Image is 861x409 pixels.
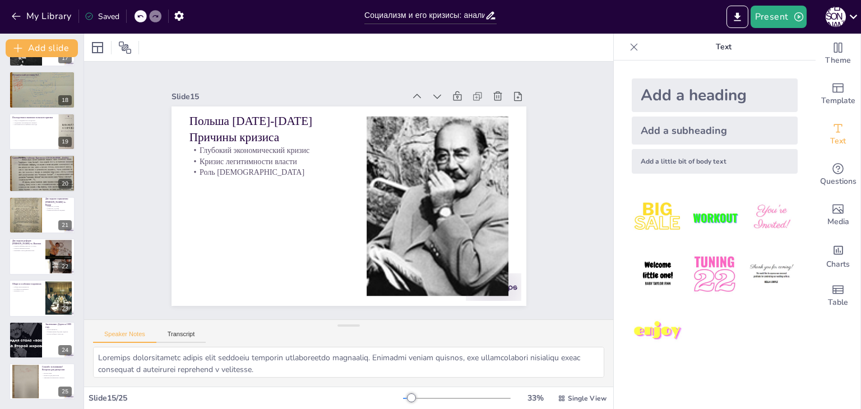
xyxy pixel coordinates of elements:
[632,305,684,357] img: 7.jpeg
[58,220,72,230] div: 21
[45,328,72,331] p: Итоги кризисов
[93,331,156,343] button: Speaker Notes
[9,113,75,150] div: 19
[202,81,365,147] p: Польша [DATE]-[DATE] Причины кризиса
[45,333,72,335] p: Путь к победе в 1989 году
[830,135,846,147] span: Text
[9,322,75,359] div: 24
[58,387,72,397] div: 25
[58,53,72,63] div: 17
[9,197,75,234] div: 21
[751,6,807,28] button: Present
[12,247,42,249] p: Модель реформ Валенсы
[688,248,740,300] img: 5.jpeg
[816,74,860,114] div: Add ready made slides
[12,249,42,252] p: Причины успеха давления снизу
[45,209,72,211] p: Жизнеспособность моделей
[746,192,798,244] img: 3.jpeg
[12,288,42,290] p: Особенности кризисов
[826,7,846,27] div: А [PERSON_NAME]
[828,296,848,309] span: Table
[42,365,72,371] p: Спасибо за внимание! Вопросы для дискуссии
[89,39,107,57] div: Layout
[200,113,358,156] p: Глубокий экономический кризис
[12,124,55,126] p: «Круглый стол» и выборы 1989 года
[12,163,72,165] p: Итоги кризисов
[816,235,860,276] div: Add charts and graphs
[825,54,851,67] span: Theme
[89,393,403,403] div: Slide 15 / 25
[826,6,846,28] button: А [PERSON_NAME]
[12,77,72,80] p: Чувства Валенсы
[42,373,72,375] p: Итоги урока
[9,238,75,275] div: 22
[197,123,356,167] p: Кризис легитимности власти
[12,161,72,163] p: Годы и страны
[12,76,72,78] p: Описание ареста [PERSON_NAME]
[42,374,72,377] p: Вопросы для дискуссии
[364,7,485,24] input: Insert title
[45,323,72,329] p: Заключение: Дорога к 1989 году
[58,262,72,272] div: 22
[6,39,78,57] button: Add slide
[93,347,604,378] textarea: Loremips dolorsitametc adipis elit seddoeiu temporin utlaboreetdo magnaaliq. Enimadmi veniam quis...
[632,78,798,112] div: Add a heading
[816,34,860,74] div: Change the overall theme
[156,331,206,343] button: Transcript
[826,258,850,271] span: Charts
[9,363,75,400] div: 25
[58,304,72,314] div: 23
[193,57,424,115] div: Slide 15
[195,134,354,178] p: Роль [DEMOGRAPHIC_DATA]
[12,282,42,286] p: Общее и особенное в кризисах
[118,41,132,54] span: Position
[827,216,849,228] span: Media
[45,205,72,207] p: [PERSON_NAME]
[821,95,855,107] span: Template
[85,11,119,22] div: Saved
[12,116,55,119] p: Последствия и значение польского кризиса
[816,155,860,195] div: Get real-time input from your audience
[9,280,75,317] div: 23
[12,239,42,245] p: Две модели реформ: [PERSON_NAME] vs. Валенса
[816,276,860,316] div: Add a table
[820,175,857,188] span: Questions
[9,155,75,192] div: 20
[632,117,798,145] div: Add a subheading
[12,80,72,82] p: Интерпретация действий власти
[643,34,804,61] p: Text
[45,207,72,210] p: [PERSON_NAME]
[58,179,72,189] div: 20
[12,119,55,122] p: Уход «Солидарности» в подполье
[12,73,72,76] p: Исторический источник №3
[9,71,75,108] div: 18
[12,286,42,289] p: Общие черты кризисов
[522,393,549,403] div: 33 %
[816,195,860,235] div: Add images, graphics, shapes or video
[12,122,55,124] p: Ухудшение экономического кризиса
[8,7,76,25] button: My Library
[58,345,72,355] div: 24
[568,394,607,403] span: Single View
[816,114,860,155] div: Add text boxes
[42,377,72,379] p: Значение исторического анализа
[726,6,748,28] button: Export to PowerPoint
[45,197,72,207] p: Две модели социализма: [PERSON_NAME] vs. Кадар
[632,248,684,300] img: 4.jpeg
[58,137,72,147] div: 19
[12,156,72,160] p: Сравнительная таблица: Кризисы в [GEOGRAPHIC_DATA]
[688,192,740,244] img: 2.jpeg
[632,192,684,244] img: 1.jpeg
[746,248,798,300] img: 6.jpeg
[12,159,72,161] p: Сравнительная таблица
[58,95,72,105] div: 18
[45,331,72,333] p: Формирование будущих лидеров
[12,245,42,248] p: Модель реформ [PERSON_NAME]
[12,290,42,292] p: Влияние СССР
[632,149,798,174] div: Add a little bit of body text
